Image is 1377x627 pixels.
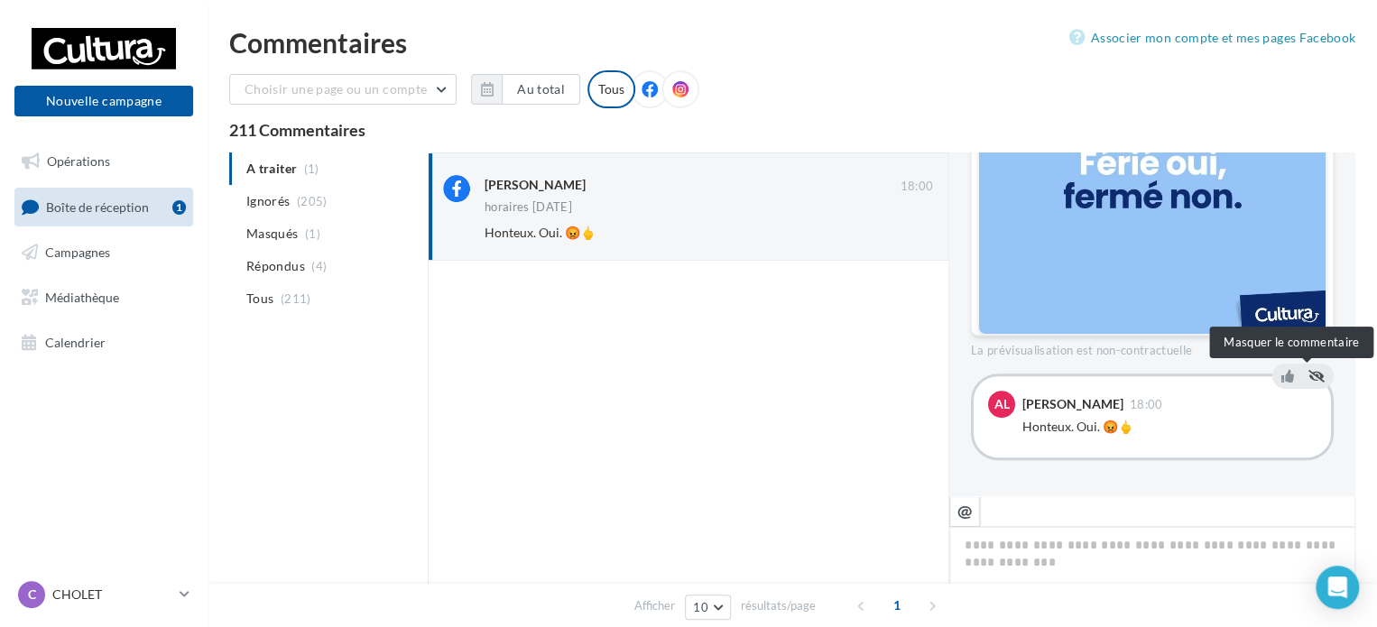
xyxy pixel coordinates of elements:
span: (211) [281,291,311,306]
div: Tous [587,70,635,108]
a: Calendrier [11,324,197,362]
a: Boîte de réception1 [11,188,197,226]
span: Médiathèque [45,290,119,305]
div: horaires [DATE] [485,201,572,213]
a: Associer mon compte et mes pages Facebook [1069,27,1355,49]
span: Boîte de réception [46,198,149,214]
div: Commentaires [229,29,1355,56]
i: @ [957,503,973,519]
span: Répondus [246,257,305,275]
button: Au total [471,74,580,105]
span: Tous [246,290,273,308]
button: @ [949,496,980,527]
span: 10 [693,600,708,614]
div: Honteux. Oui. 😡🖕 [1022,418,1317,436]
span: Ignorés [246,192,290,210]
span: (4) [311,259,327,273]
button: Choisir une page ou un compte [229,74,457,105]
div: La prévisualisation est non-contractuelle [971,336,1334,359]
a: C CHOLET [14,577,193,612]
span: C [28,586,36,604]
span: Masqués [246,225,298,243]
span: Honteux. Oui. 😡🖕 [485,225,596,240]
span: (1) [305,226,320,241]
a: Médiathèque [11,279,197,317]
span: (205) [297,194,328,208]
button: Nouvelle campagne [14,86,193,116]
p: CHOLET [52,586,172,604]
span: Opérations [47,153,110,169]
span: Afficher [634,597,675,614]
div: 1 [172,200,186,215]
span: 1 [883,591,911,620]
span: 18:00 [1130,399,1163,410]
span: AL [994,395,1010,413]
button: 10 [685,595,731,620]
span: résultats/page [741,597,816,614]
div: Open Intercom Messenger [1316,566,1359,609]
span: 18:00 [900,179,933,195]
span: Calendrier [45,334,106,349]
a: Opérations [11,143,197,180]
button: Au total [502,74,580,105]
div: 211 Commentaires [229,122,1355,138]
div: [PERSON_NAME] [1022,398,1123,410]
a: Campagnes [11,234,197,272]
span: Campagnes [45,244,110,260]
div: Masquer le commentaire [1209,327,1373,358]
span: Choisir une page ou un compte [245,81,427,97]
div: [PERSON_NAME] [485,176,586,194]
